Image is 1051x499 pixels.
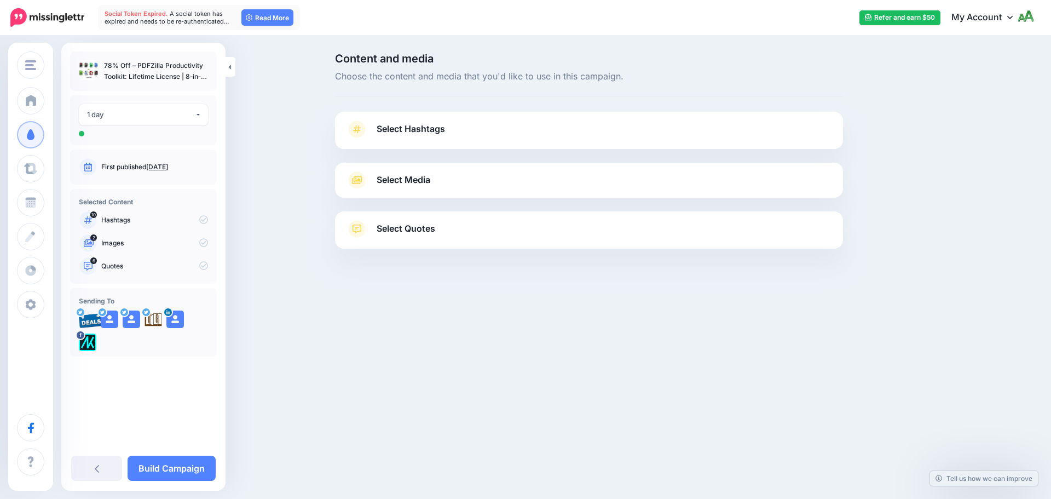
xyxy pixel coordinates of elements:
img: 300371053_782866562685722_1733786435366177641_n-bsa128417.png [79,334,96,351]
span: A social token has expired and needs to be re-authenticated… [105,10,229,25]
img: Missinglettr [10,8,84,27]
button: 1 day [79,104,208,125]
a: Select Hashtags [346,121,832,149]
span: 6 [90,257,97,264]
img: user_default_image.png [166,311,184,328]
p: Images [101,238,208,248]
p: Hashtags [101,215,208,225]
a: [DATE] [146,163,168,171]
img: agK0rCH6-27705.jpg [145,311,162,328]
a: Select Media [346,171,832,189]
img: 95cf0fca748e57b5e67bba0a1d8b2b21-27699.png [79,311,103,328]
img: user_default_image.png [101,311,118,328]
div: 1 day [87,108,195,121]
img: menu.png [25,60,36,70]
a: My Account [940,4,1035,31]
span: Select Hashtags [377,122,445,136]
p: 78% Off – PDFZilla Productivity Toolkit: Lifetime License | 8‑in‑1 PDF & Document Utilities – for... [104,60,208,82]
span: 10 [90,211,97,218]
img: user_default_image.png [123,311,140,328]
p: Quotes [101,261,208,271]
span: Select Quotes [377,221,435,236]
span: 2 [90,234,97,241]
img: 877625dd31d4bc3e7b05c50bddac68fb_thumb.jpg [79,60,99,80]
a: Refer and earn $50 [859,10,940,25]
span: Social Token Expired. [105,10,168,18]
a: Read More [241,9,293,26]
p: First published [101,162,208,172]
a: Tell us how we can improve [930,471,1038,486]
h4: Selected Content [79,198,208,206]
h4: Sending To [79,297,208,305]
span: Select Media [377,173,430,187]
span: Content and media [335,53,843,64]
span: Choose the content and media that you'd like to use in this campaign. [335,70,843,84]
a: Select Quotes [346,220,832,249]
